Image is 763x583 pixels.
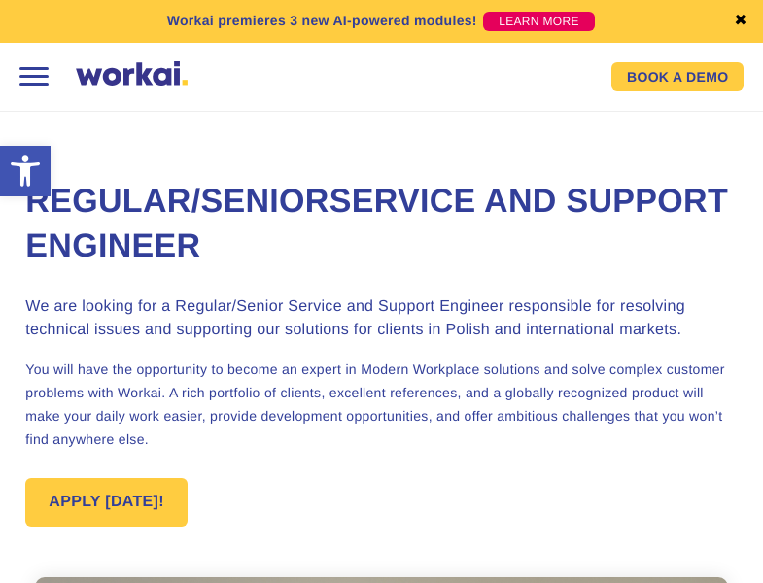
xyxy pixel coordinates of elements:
span: You will have the opportunity to become an expert in Modern Workplace solutions and solve complex... [25,361,725,447]
p: Workai premieres 3 new AI-powered modules! [167,11,477,31]
a: LEARN MORE [483,12,595,31]
h3: We are looking for a Regular/Senior Service and Support Engineer responsible for resolving techni... [25,295,737,342]
a: APPLY [DATE]! [25,478,188,527]
a: BOOK A DEMO [611,62,744,91]
span: Service and Support Engineer [25,183,728,264]
span: Regular/Senior [25,183,329,220]
a: ✖ [734,14,747,29]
